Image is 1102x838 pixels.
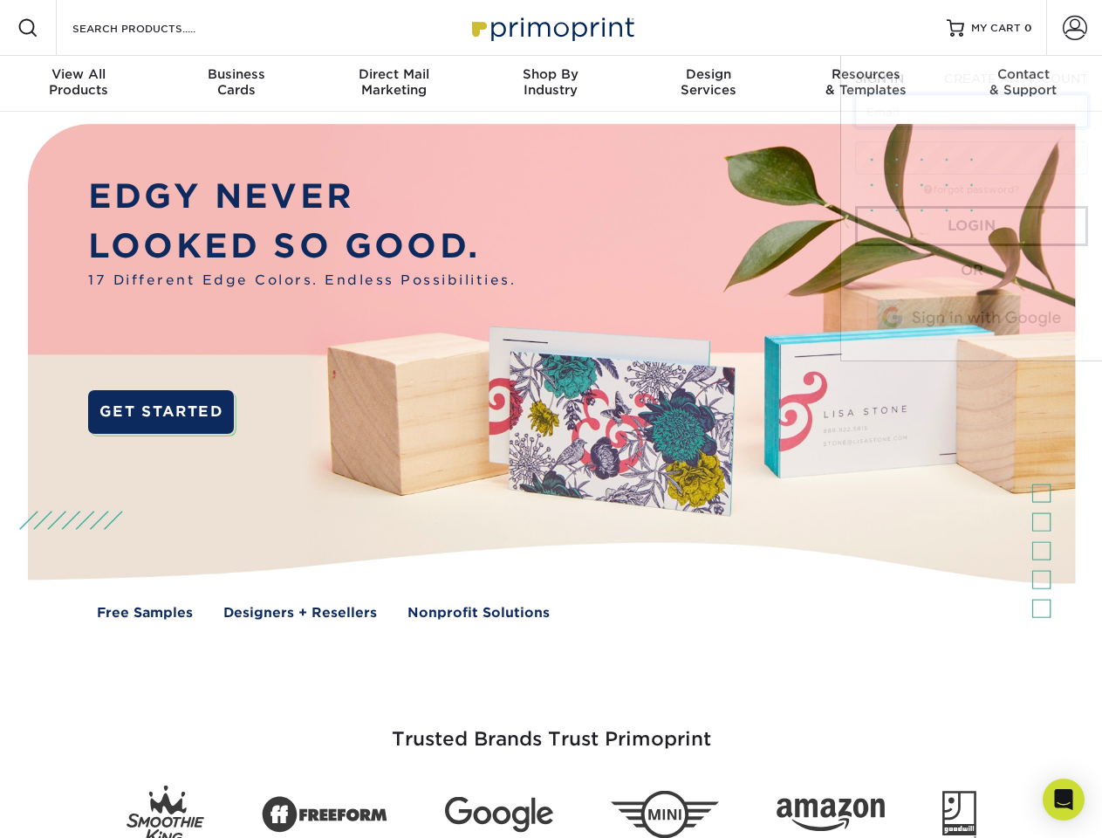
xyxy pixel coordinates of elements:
span: MY CART [971,21,1021,36]
img: Google [445,797,553,833]
img: Goodwill [942,791,976,838]
span: 17 Different Edge Colors. Endless Possibilities. [88,271,516,291]
iframe: Google Customer Reviews [4,785,148,832]
a: Direct MailMarketing [315,56,472,112]
span: Direct Mail [315,66,472,82]
div: Cards [157,66,314,98]
span: Business [157,66,314,82]
div: Industry [472,66,629,98]
a: forgot password? [924,184,1019,196]
p: LOOKED SO GOOD. [88,222,516,271]
div: OR [855,260,1088,281]
a: Designers + Resellers [223,603,377,623]
img: Primoprint [464,9,639,46]
a: BusinessCards [157,56,314,112]
div: Services [630,66,787,98]
a: Nonprofit Solutions [407,603,550,623]
input: Email [855,94,1088,127]
span: Resources [787,66,944,82]
a: Resources& Templates [787,56,944,112]
h3: Trusted Brands Trust Primoprint [41,686,1062,772]
span: Shop By [472,66,629,82]
div: Marketing [315,66,472,98]
a: GET STARTED [88,390,234,434]
div: Open Intercom Messenger [1043,779,1085,821]
a: DesignServices [630,56,787,112]
input: SEARCH PRODUCTS..... [71,17,241,38]
span: Design [630,66,787,82]
span: 0 [1024,22,1032,34]
p: EDGY NEVER [88,172,516,222]
a: Login [855,206,1088,246]
a: Shop ByIndustry [472,56,629,112]
span: CREATE AN ACCOUNT [944,72,1088,86]
a: Free Samples [97,603,193,623]
div: & Templates [787,66,944,98]
span: SIGN IN [855,72,904,86]
img: Amazon [777,799,885,832]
